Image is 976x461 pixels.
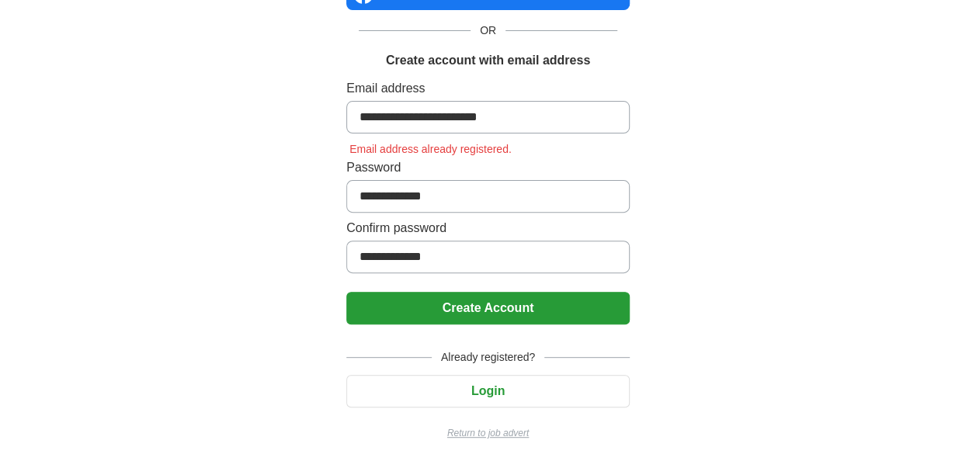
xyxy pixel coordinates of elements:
[386,51,590,70] h1: Create account with email address
[346,79,630,98] label: Email address
[346,143,515,155] span: Email address already registered.
[346,426,630,440] a: Return to job advert
[346,384,630,397] a: Login
[471,23,505,39] span: OR
[346,292,630,324] button: Create Account
[432,349,544,366] span: Already registered?
[346,375,630,407] button: Login
[346,219,630,237] label: Confirm password
[346,158,630,177] label: Password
